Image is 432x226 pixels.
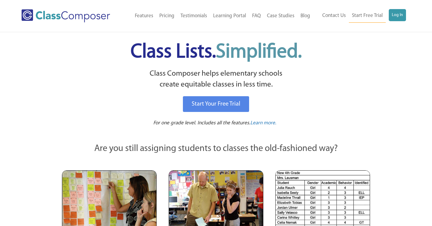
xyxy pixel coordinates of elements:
[153,120,250,126] span: For one grade level. Includes all the features.
[313,9,406,23] nav: Header Menu
[319,9,349,22] a: Contact Us
[21,9,110,22] img: Class Composer
[249,9,264,23] a: FAQ
[250,120,276,126] span: Learn more.
[177,9,210,23] a: Testimonials
[62,142,370,156] p: Are you still assigning students to classes the old-fashioned way?
[297,9,313,23] a: Blog
[132,9,156,23] a: Features
[61,68,371,90] p: Class Composer helps elementary schools create equitable classes in less time.
[210,9,249,23] a: Learning Portal
[131,42,302,62] span: Class Lists.
[183,96,249,112] a: Start Your Free Trial
[349,9,386,23] a: Start Free Trial
[156,9,177,23] a: Pricing
[216,42,302,62] span: Simplified.
[250,120,276,127] a: Learn more.
[123,9,313,23] nav: Header Menu
[264,9,297,23] a: Case Studies
[192,101,240,107] span: Start Your Free Trial
[389,9,406,21] a: Log In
